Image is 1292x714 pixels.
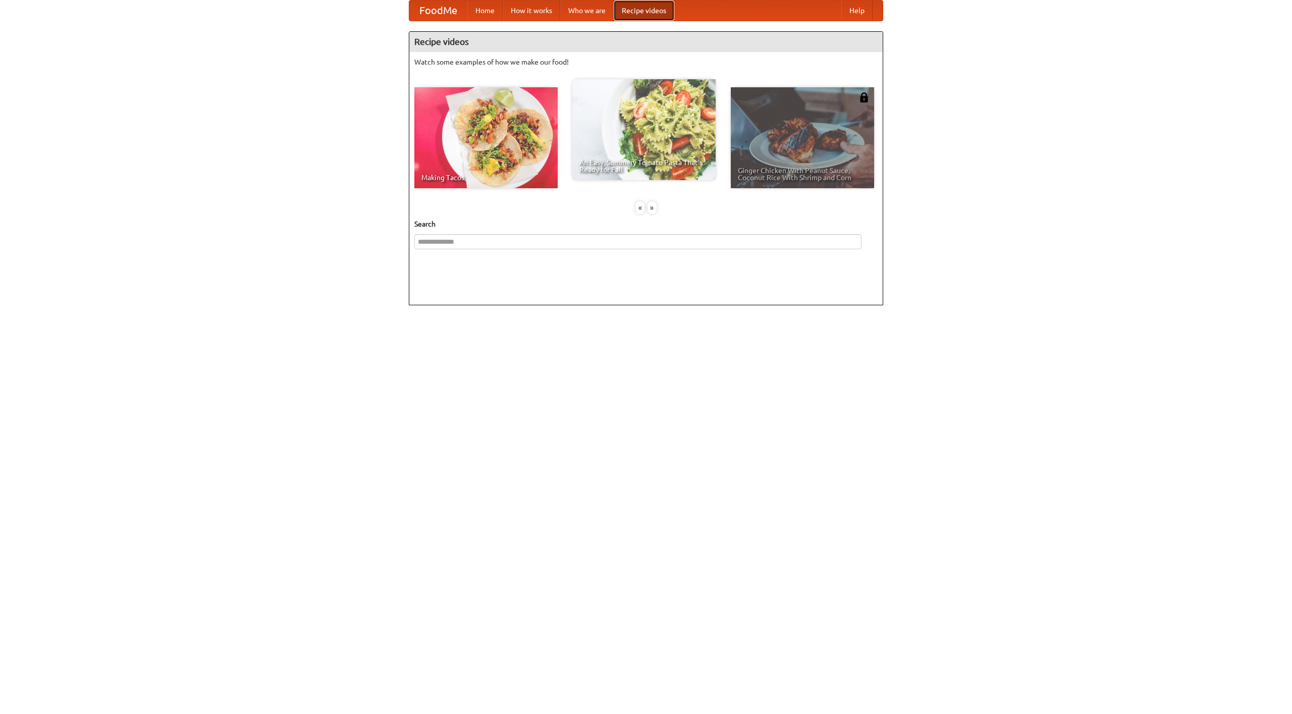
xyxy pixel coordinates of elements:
a: Help [841,1,873,21]
a: FoodMe [409,1,467,21]
h5: Search [414,219,878,229]
div: « [635,201,644,214]
p: Watch some examples of how we make our food! [414,57,878,67]
a: Recipe videos [614,1,674,21]
span: Making Tacos [421,174,551,181]
div: » [648,201,657,214]
a: Home [467,1,503,21]
span: An Easy, Summery Tomato Pasta That's Ready for Fall [579,159,709,173]
a: How it works [503,1,560,21]
a: Who we are [560,1,614,21]
img: 483408.png [859,92,869,102]
a: An Easy, Summery Tomato Pasta That's Ready for Fall [572,79,716,180]
a: Making Tacos [414,87,558,188]
h4: Recipe videos [409,32,883,52]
